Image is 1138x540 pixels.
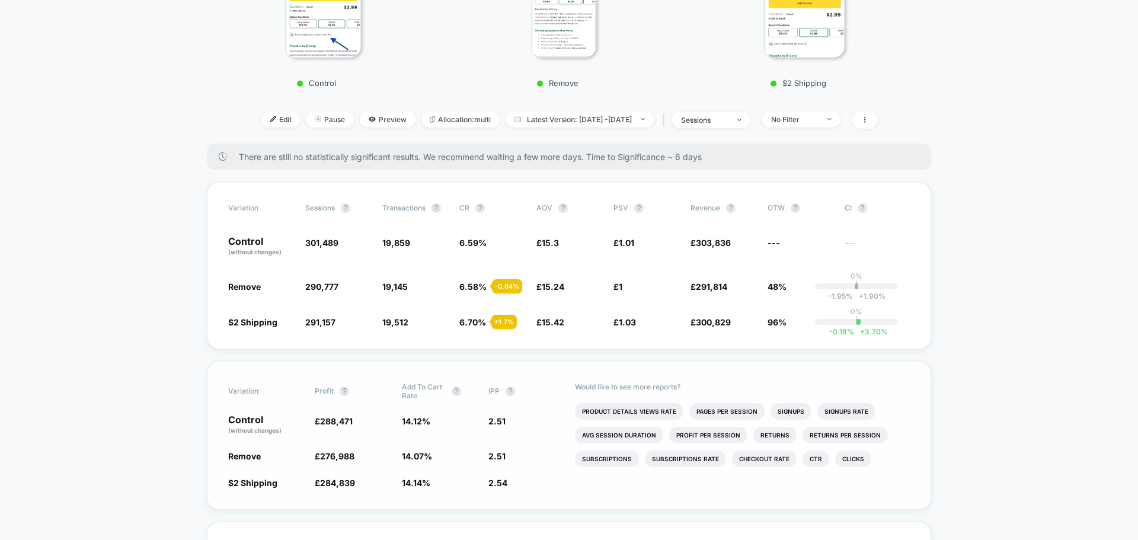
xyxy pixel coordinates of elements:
[506,111,654,127] span: Latest Version: [DATE] - [DATE]
[382,238,410,248] span: 19,859
[634,203,644,213] button: ?
[315,416,353,426] span: £
[859,292,864,301] span: +
[452,386,461,396] button: ?
[228,203,293,213] span: Variation
[506,386,515,396] button: ?
[619,282,622,292] span: 1
[613,282,622,292] span: £
[305,203,335,212] span: Sessions
[402,478,430,488] span: 14.14 %
[613,203,628,212] span: PSV
[613,317,636,327] span: £
[575,382,910,391] p: Would like to see more reports?
[305,282,338,292] span: 290,777
[491,315,517,329] div: + 1.7 %
[827,118,832,120] img: end
[488,416,506,426] span: 2.51
[228,415,303,435] p: Control
[845,239,910,257] span: ---
[771,403,811,420] li: Signups
[641,118,645,120] img: end
[320,416,353,426] span: 288,471
[691,282,727,292] span: £
[542,282,564,292] span: 15.24
[835,450,871,467] li: Clicks
[681,116,728,124] div: sessions
[219,78,414,88] p: Control
[853,292,886,301] span: 1.90 %
[829,327,854,336] span: -0.18 %
[382,282,408,292] span: 19,145
[402,451,432,461] span: 14.07 %
[575,450,639,467] li: Subscriptions
[768,238,780,248] span: ---
[753,427,797,443] li: Returns
[542,238,559,248] span: 15.3
[803,427,888,443] li: Returns Per Session
[558,203,568,213] button: ?
[691,238,731,248] span: £
[306,111,354,127] span: Pause
[228,382,293,400] span: Variation
[460,78,656,88] p: Remove
[732,450,797,467] li: Checkout Rate
[402,382,446,400] span: Add To Cart Rate
[726,203,736,213] button: ?
[851,271,862,280] p: 0%
[828,292,853,301] span: -1.95 %
[691,203,720,212] span: Revenue
[341,203,350,213] button: ?
[845,203,910,213] span: CI
[360,111,415,127] span: Preview
[431,203,441,213] button: ?
[645,450,726,467] li: Subscriptions Rate
[228,427,282,434] span: (without changes)
[791,203,800,213] button: ?
[228,317,277,327] span: $2 Shipping
[459,317,486,327] span: 6.70 %
[855,280,858,289] p: |
[771,115,819,124] div: No Filter
[305,317,335,327] span: 291,157
[421,111,500,127] span: Allocation: multi
[459,282,487,292] span: 6.58 %
[475,203,485,213] button: ?
[228,451,261,461] span: Remove
[239,152,907,162] span: There are still no statistically significant results. We recommend waiting a few more days . Time...
[228,478,277,488] span: $2 Shipping
[851,307,862,316] p: 0%
[803,450,829,467] li: Ctr
[459,203,469,212] span: CR
[315,386,334,395] span: Profit
[488,478,507,488] span: 2.54
[492,279,522,293] div: - 0.04 %
[701,78,896,88] p: $2 Shipping
[536,317,564,327] span: £
[488,451,506,461] span: 2.51
[696,317,731,327] span: 300,829
[228,248,282,255] span: (without changes)
[488,386,500,395] span: IPP
[737,119,741,121] img: end
[340,386,349,396] button: ?
[575,427,663,443] li: Avg Session Duration
[768,282,787,292] span: 48%
[305,238,338,248] span: 301,489
[696,238,731,248] span: 303,836
[619,238,634,248] span: 1.01
[315,116,321,122] img: end
[536,238,559,248] span: £
[619,317,636,327] span: 1.03
[320,451,354,461] span: 276,988
[382,317,408,327] span: 19,512
[459,238,487,248] span: 6.59 %
[669,427,747,443] li: Profit Per Session
[382,203,426,212] span: Transactions
[315,478,355,488] span: £
[536,203,552,212] span: AOV
[613,238,634,248] span: £
[315,451,354,461] span: £
[860,327,865,336] span: +
[575,403,683,420] li: Product Details Views Rate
